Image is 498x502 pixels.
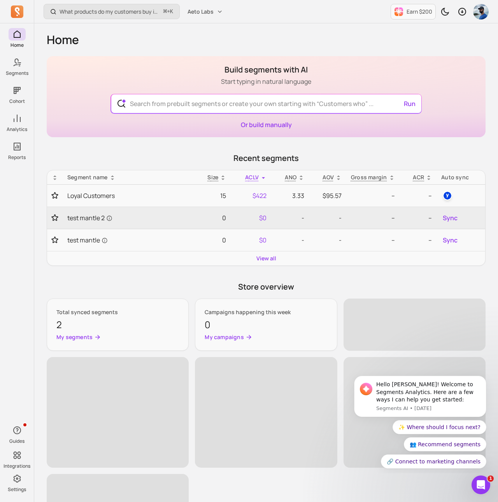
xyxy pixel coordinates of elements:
[47,281,486,292] p: Store overview
[351,191,395,200] p: --
[67,235,108,245] span: test mantle
[8,154,26,161] p: Reports
[9,98,25,104] p: Cohort
[6,70,28,76] p: Segments
[443,191,452,200] img: yotpo
[487,475,494,482] span: 1
[205,333,244,341] p: My campaigns
[188,8,214,16] span: Aeto Labs
[404,191,432,200] p: --
[52,236,58,244] button: Toggle favorite
[404,213,432,223] p: --
[314,235,342,245] p: -
[344,357,486,468] span: ‌
[67,235,189,245] a: test mantle
[56,333,93,341] p: My segments
[163,7,167,17] kbd: ⌘
[351,173,387,181] p: Gross margin
[441,212,459,224] button: Sync
[314,191,342,200] p: $95.57
[314,213,342,223] p: -
[67,213,112,223] span: test mantle 2
[221,64,311,75] h1: Build segments with AI
[235,191,267,200] p: $422
[4,463,30,469] p: Integrations
[9,438,25,444] p: Guides
[276,213,304,223] p: -
[8,486,26,493] p: Settings
[52,192,58,200] button: Toggle favorite
[7,126,27,133] p: Analytics
[401,96,419,111] button: Run
[183,5,228,19] button: Aeto Labs
[56,333,179,341] a: My segments
[205,308,327,316] p: Campaigns happening this week
[67,191,189,200] a: Loyal Customers
[342,369,498,473] iframe: Intercom notifications message
[441,189,454,202] button: yotpo
[245,173,259,181] span: ACLV
[235,213,267,223] p: $0
[472,475,490,494] iframe: Intercom live chat
[407,8,432,16] p: Earn $200
[323,173,334,181] p: AOV
[199,213,226,223] p: 0
[199,191,226,200] p: 15
[47,153,486,164] p: Recent segments
[67,173,189,181] div: Segment name
[163,7,173,16] span: +
[276,235,304,245] p: -
[437,4,453,19] button: Toggle dark mode
[11,42,24,48] p: Home
[67,191,115,200] span: Loyal Customers
[205,318,327,332] p: 0
[124,94,409,113] input: Search from prebuilt segments or create your own starting with “Customers who” ...
[56,308,179,316] p: Total synced segments
[199,235,226,245] p: 0
[9,422,26,446] button: Guides
[351,235,395,245] p: --
[351,213,395,223] p: --
[56,318,179,332] p: 2
[443,213,458,223] span: Sync
[221,77,311,86] p: Start typing in natural language
[276,191,304,200] p: 3.33
[44,4,180,19] button: What products do my customers buy in the same order?⌘+K
[391,4,436,19] button: Earn $200
[441,234,459,246] button: Sync
[344,299,486,351] span: ‌
[441,173,480,181] div: Auto sync
[195,357,337,468] span: ‌
[47,357,189,468] span: ‌
[285,173,296,181] span: ANO
[60,8,160,16] p: What products do my customers buy in the same order?
[67,213,189,223] a: test mantle 2
[47,33,486,47] h1: Home
[404,235,432,245] p: --
[235,235,267,245] p: $0
[443,235,458,245] span: Sync
[256,255,276,262] a: View all
[473,4,489,19] img: avatar
[170,9,173,15] kbd: K
[205,333,327,341] a: My campaigns
[413,173,424,181] p: ACR
[241,120,292,129] a: Or build manually
[207,173,218,181] span: Size
[52,214,58,222] button: Toggle favorite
